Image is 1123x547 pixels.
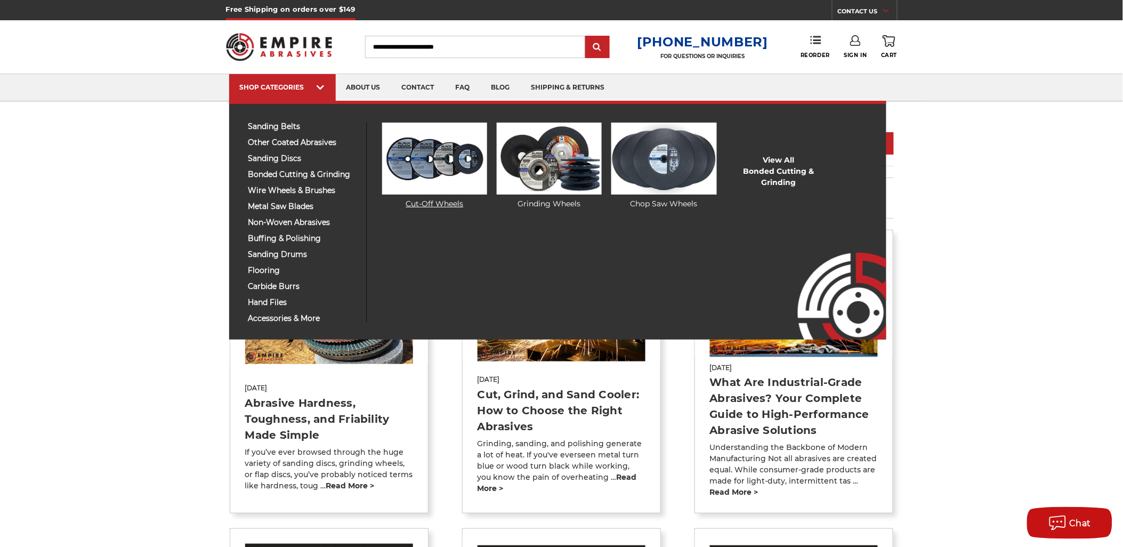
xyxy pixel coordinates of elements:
a: CONTACT US [838,5,897,20]
span: [DATE] [710,363,878,373]
p: If you’ve ever browsed through the huge variety of sanding discs, grinding wheels, or flap discs,... [245,447,414,492]
span: accessories & more [248,315,359,323]
a: Grinding Wheels [497,123,602,210]
span: [DATE] [245,383,414,393]
a: Abrasive Hardness, Toughness, and Friability Made Simple [245,397,390,441]
span: Chat [1070,518,1092,528]
span: wire wheels & brushes [248,187,359,195]
img: Cut-Off Wheels [382,123,487,195]
a: View AllBonded Cutting & Grinding [726,155,831,188]
span: buffing & polishing [248,235,359,243]
span: sanding discs [248,155,359,163]
span: sanding belts [248,123,359,131]
a: blog [481,74,521,101]
span: metal saw blades [248,203,359,211]
span: bonded cutting & grinding [248,171,359,179]
span: hand files [248,299,359,307]
img: Empire Abrasives [226,26,333,68]
img: Grinding Wheels [497,123,602,195]
a: shipping & returns [521,74,616,101]
button: Chat [1027,507,1112,539]
a: What Are Industrial-Grade Abrasives? Your Complete Guide to High-Performance Abrasive Solutions [710,376,869,437]
a: read more > [326,481,375,490]
div: SHOP CATEGORIES [240,83,325,91]
a: [PHONE_NUMBER] [637,34,768,50]
span: [DATE] [478,375,646,384]
span: sanding drums [248,251,359,259]
a: read more > [478,472,637,493]
a: Cut-Off Wheels [382,123,487,210]
p: Understanding the Backbone of Modern Manufacturing Not all abrasives are created equal. While con... [710,442,878,498]
a: read more > [710,487,758,497]
img: Chop Saw Wheels [611,123,716,195]
span: flooring [248,267,359,275]
span: carbide burrs [248,283,359,291]
img: Empire Abrasives Logo Image [779,221,886,340]
a: Cut, Grind, and Sand Cooler: How to Choose the Right Abrasives [478,388,640,433]
a: contact [391,74,445,101]
a: Reorder [801,35,830,58]
a: about us [336,74,391,101]
span: Sign In [844,52,867,59]
a: Cart [881,35,897,59]
span: non-woven abrasives [248,219,359,227]
a: faq [445,74,481,101]
span: other coated abrasives [248,139,359,147]
a: Chop Saw Wheels [611,123,716,210]
span: Reorder [801,52,830,59]
input: Submit [587,37,608,58]
p: Grinding, sanding, and polishing generate a lot of heat. If you've everseen metal turn blue or wo... [478,438,646,494]
span: Cart [881,52,897,59]
p: FOR QUESTIONS OR INQUIRIES [637,53,768,60]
